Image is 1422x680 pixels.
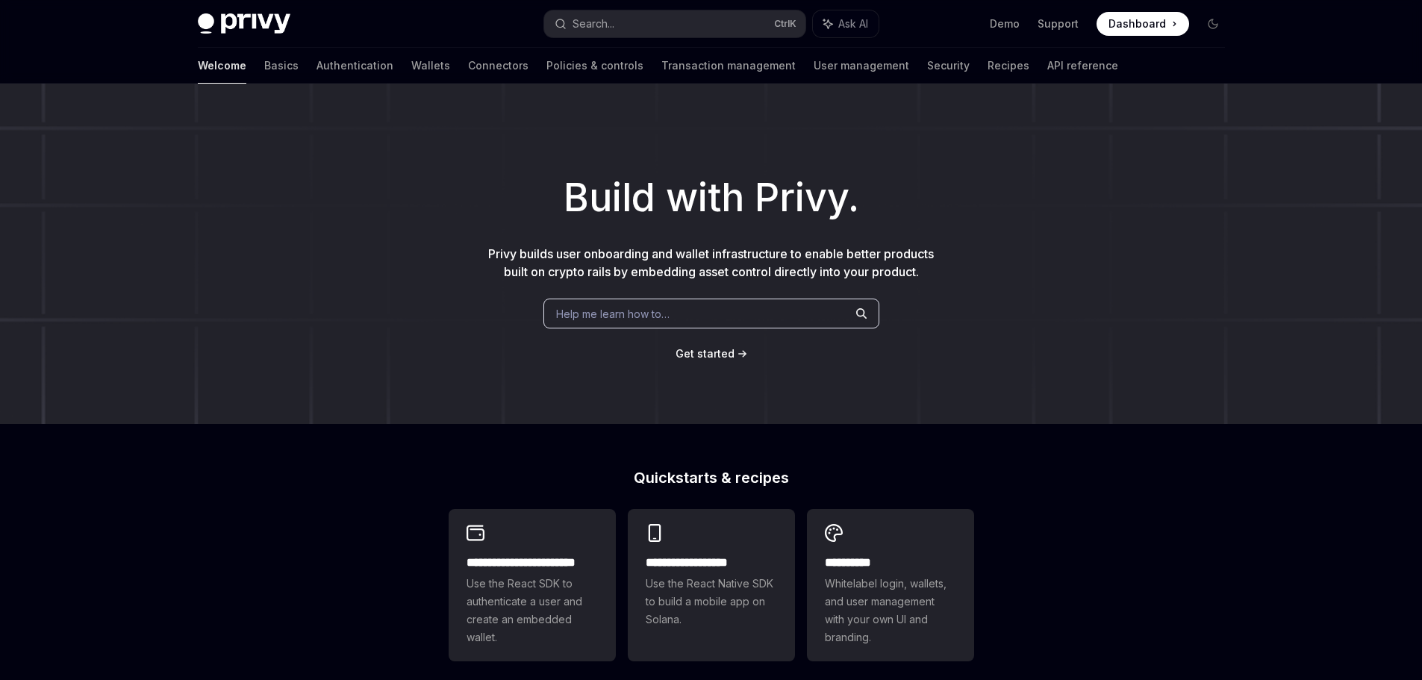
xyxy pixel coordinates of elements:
span: Help me learn how to… [556,306,670,322]
span: Use the React Native SDK to build a mobile app on Solana. [646,575,777,628]
button: Ask AI [813,10,879,37]
a: Connectors [468,48,528,84]
span: Ask AI [838,16,868,31]
span: Privy builds user onboarding and wallet infrastructure to enable better products built on crypto ... [488,246,934,279]
h1: Build with Privy. [24,169,1398,227]
div: Search... [573,15,614,33]
a: Support [1038,16,1079,31]
span: Ctrl K [774,18,796,30]
a: API reference [1047,48,1118,84]
span: Use the React SDK to authenticate a user and create an embedded wallet. [467,575,598,646]
button: Search...CtrlK [544,10,805,37]
span: Whitelabel login, wallets, and user management with your own UI and branding. [825,575,956,646]
a: Dashboard [1097,12,1189,36]
a: Transaction management [661,48,796,84]
a: Security [927,48,970,84]
span: Dashboard [1108,16,1166,31]
a: Get started [676,346,735,361]
a: Policies & controls [546,48,643,84]
a: Welcome [198,48,246,84]
a: User management [814,48,909,84]
a: Demo [990,16,1020,31]
a: **** *****Whitelabel login, wallets, and user management with your own UI and branding. [807,509,974,661]
button: Toggle dark mode [1201,12,1225,36]
h2: Quickstarts & recipes [449,470,974,485]
a: **** **** **** ***Use the React Native SDK to build a mobile app on Solana. [628,509,795,661]
a: Authentication [316,48,393,84]
a: Wallets [411,48,450,84]
a: Recipes [988,48,1029,84]
a: Basics [264,48,299,84]
span: Get started [676,347,735,360]
img: dark logo [198,13,290,34]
